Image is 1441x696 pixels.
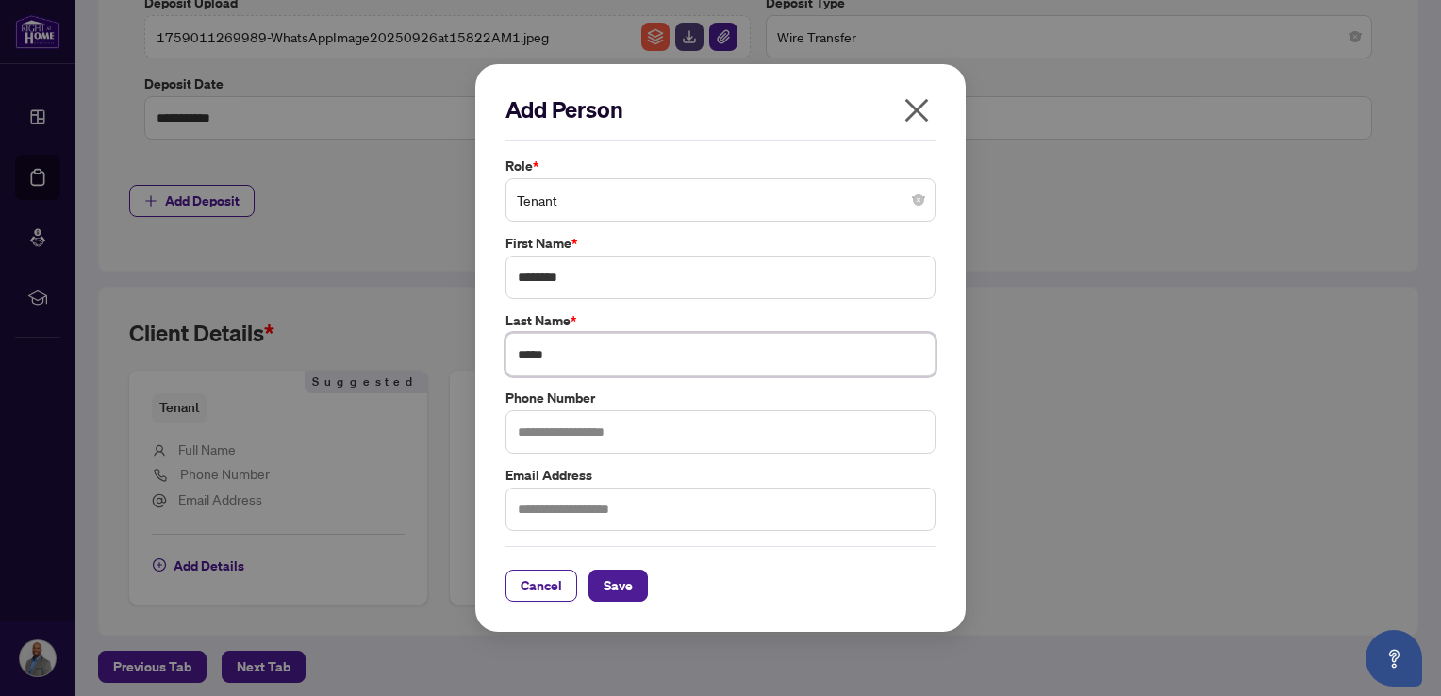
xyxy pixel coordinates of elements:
[521,571,562,601] span: Cancel
[902,95,932,125] span: close
[505,94,936,124] h2: Add Person
[505,465,936,486] label: Email Address
[913,194,924,206] span: close-circle
[1366,630,1422,687] button: Open asap
[604,571,633,601] span: Save
[505,388,936,408] label: Phone Number
[505,570,577,602] button: Cancel
[588,570,648,602] button: Save
[505,310,936,331] label: Last Name
[517,182,924,218] span: Tenant
[505,156,936,176] label: Role
[505,233,936,254] label: First Name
